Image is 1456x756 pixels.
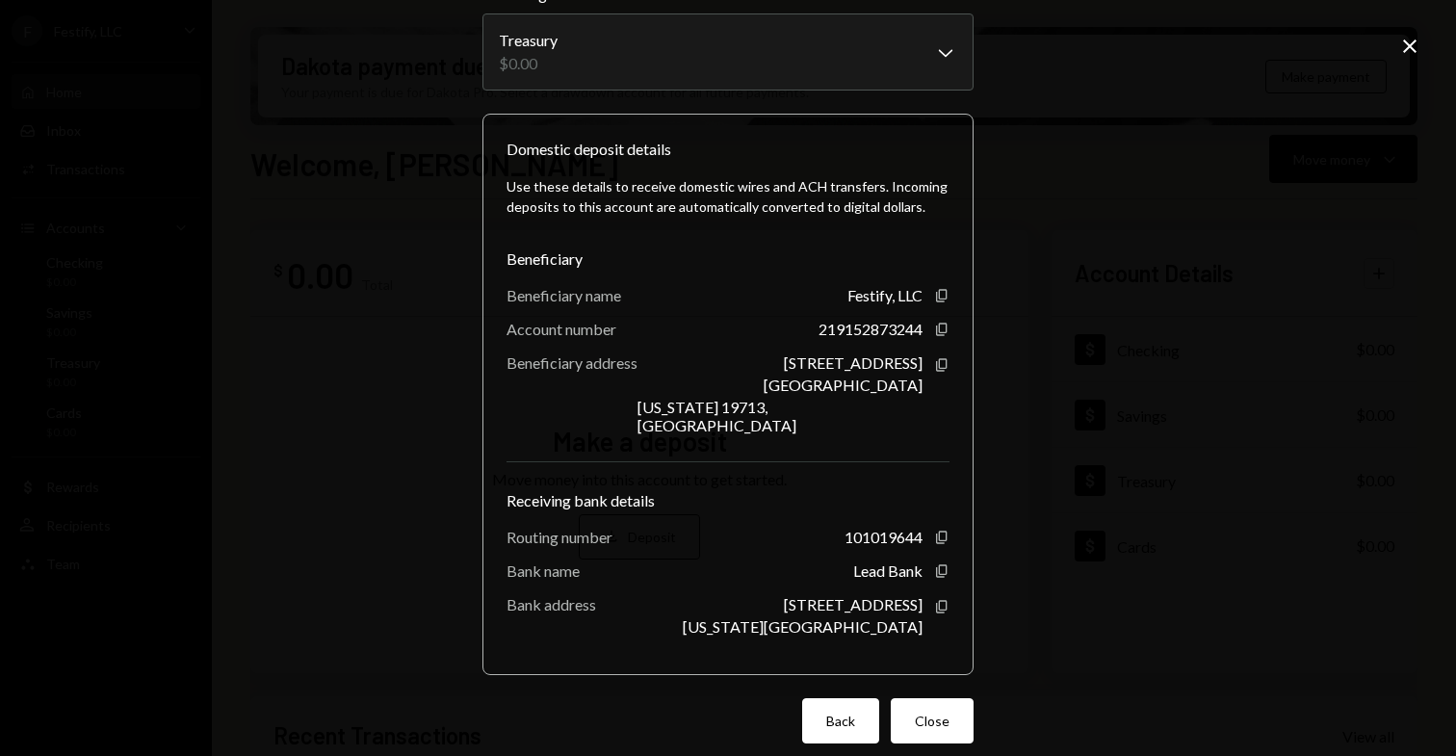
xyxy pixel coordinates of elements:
[507,320,616,338] div: Account number
[819,320,923,338] div: 219152873244
[853,561,923,580] div: Lead Bank
[507,561,580,580] div: Bank name
[507,286,621,304] div: Beneficiary name
[507,176,949,217] div: Use these details to receive domestic wires and ACH transfers. Incoming deposits to this account ...
[802,698,879,743] button: Back
[507,248,949,271] div: Beneficiary
[764,376,923,394] div: [GEOGRAPHIC_DATA]
[637,398,923,434] div: [US_STATE] 19713, [GEOGRAPHIC_DATA]
[784,595,923,613] div: [STREET_ADDRESS]
[845,528,923,546] div: 101019644
[507,489,949,512] div: Receiving bank details
[784,353,923,372] div: [STREET_ADDRESS]
[847,286,923,304] div: Festify, LLC
[507,138,671,161] div: Domestic deposit details
[891,698,974,743] button: Close
[683,617,923,636] div: [US_STATE][GEOGRAPHIC_DATA]
[507,528,612,546] div: Routing number
[507,353,637,372] div: Beneficiary address
[507,595,596,613] div: Bank address
[482,13,974,91] button: Receiving Account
